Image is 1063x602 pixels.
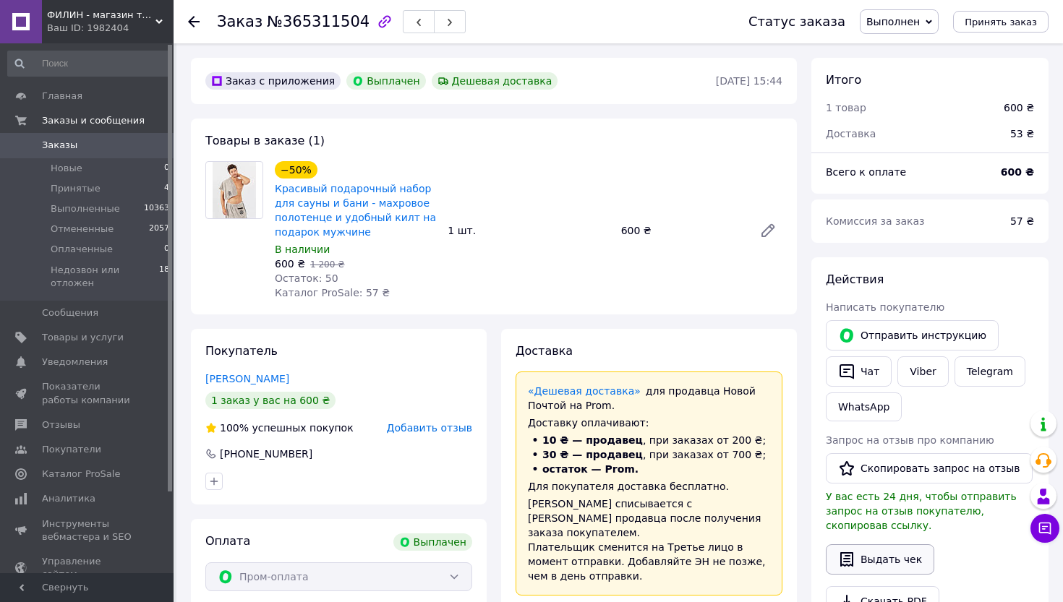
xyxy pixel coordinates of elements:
button: Отправить инструкцию [826,320,999,351]
div: Выплачен [346,72,425,90]
span: Товары в заказе (1) [205,134,325,147]
span: 1 200 ₴ [310,259,344,270]
div: успешных покупок [205,421,354,435]
span: Заказ [217,13,262,30]
li: , при заказах от 200 ₴; [528,433,770,447]
div: Дешевая доставка [432,72,558,90]
span: Управление сайтом [42,555,134,581]
span: 100% [220,422,249,434]
button: Чат с покупателем [1030,514,1059,543]
a: [PERSON_NAME] [205,373,289,384]
span: Написать покупателю [826,301,944,313]
span: 0 [164,162,169,175]
a: Telegram [955,356,1025,387]
div: −50% [275,161,317,179]
img: Красивый подарочный набор для сауны и бани - махровое полотенце и удобный килт на подарок мужчине [213,162,255,218]
span: 18 [159,264,169,290]
span: 10 ₴ — продавец [542,434,643,446]
span: У вас есть 24 дня, чтобы отправить запрос на отзыв покупателю, скопировав ссылку. [826,491,1017,531]
span: Недозвон или отложен [51,264,159,290]
span: Аналитика [42,492,95,505]
div: [PHONE_NUMBER] [218,447,314,461]
span: В наличии [275,244,330,255]
span: Остаток: 50 [275,272,338,284]
div: 1 шт. [442,220,615,241]
a: «Дешевая доставка» [528,385,641,397]
span: Оплата [205,534,250,548]
div: Вернуться назад [188,14,200,29]
button: Чат [826,356,892,387]
div: Ваш ID: 1982404 [47,22,174,35]
span: 4 [164,182,169,195]
a: WhatsApp [826,392,902,421]
span: 10363 [144,202,169,215]
button: Принять заказ [953,11,1049,33]
span: Запрос на отзыв про компанию [826,434,994,446]
span: Комиссия за заказ [826,215,925,227]
span: Покупатель [205,344,278,358]
span: 2057 [149,223,169,236]
div: Статус заказа [748,14,845,29]
div: Выплачен [393,533,472,551]
span: 1 товар [826,102,866,113]
span: Принятые [51,182,101,195]
div: Заказ с приложения [205,72,341,90]
div: 53 ₴ [1002,118,1043,150]
a: Редактировать [754,216,782,245]
span: Показатели работы компании [42,380,134,406]
span: Отмененные [51,223,114,236]
div: 1 заказ у вас на 600 ₴ [205,392,336,409]
div: 600 ₴ [615,220,748,241]
div: Доставку оплачивают: [528,416,770,430]
div: 600 ₴ [1004,100,1034,115]
span: Отзывы [42,418,80,431]
span: Всего к оплате [826,166,906,178]
span: Заказы [42,139,77,152]
span: 0 [164,243,169,256]
li: , при заказах от 700 ₴; [528,447,770,462]
span: ФИЛИН - магазин твоих увлечений [47,9,155,22]
span: Добавить отзыв [387,422,472,434]
span: Оплаченные [51,243,113,256]
span: Покупатели [42,443,101,456]
button: Выдать чек [826,544,934,575]
span: Итого [826,73,861,87]
span: Инструменты вебмастера и SEO [42,517,134,543]
a: Viber [897,356,948,387]
span: Принять заказ [965,17,1037,27]
span: Доставка [516,344,573,358]
span: Уведомления [42,356,108,369]
span: Заказы и сообщения [42,114,145,127]
span: 30 ₴ — продавец [542,449,643,460]
time: [DATE] 15:44 [716,75,782,87]
b: 600 ₴ [1001,166,1034,178]
input: Поиск [7,51,171,77]
span: Главная [42,90,82,103]
span: 57 ₴ [1010,215,1034,227]
button: Скопировать запрос на отзыв [826,453,1033,483]
span: Сообщения [42,306,98,319]
span: Выполненные [51,202,120,215]
a: Красивый подарочный набор для сауны и бани - махровое полотенце и удобный килт на подарок мужчине [275,183,436,238]
span: Доставка [826,128,876,139]
span: Выполнен [866,16,920,27]
span: Действия [826,272,884,286]
span: Товары и услуги [42,331,124,344]
div: [PERSON_NAME] списывается с [PERSON_NAME] продавца после получения заказа покупателем. Плательщик... [528,496,770,583]
span: Каталог ProSale [42,468,120,481]
div: Для покупателя доставка бесплатно. [528,479,770,494]
span: 600 ₴ [275,258,305,270]
span: остаток — Prom. [542,463,639,475]
span: Каталог ProSale: 57 ₴ [275,287,390,298]
span: №365311504 [267,13,370,30]
div: для продавца Новой Почтой на Prom. [528,384,770,413]
span: Новые [51,162,82,175]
